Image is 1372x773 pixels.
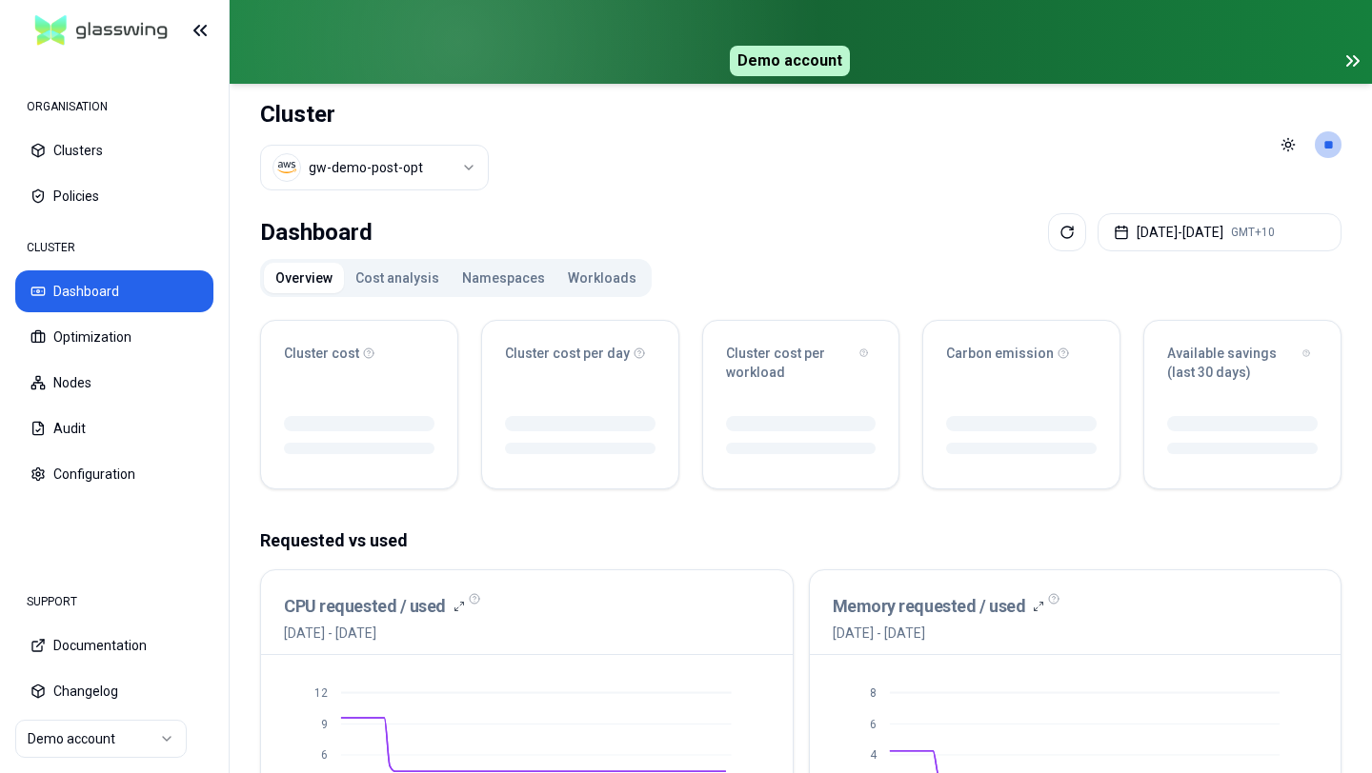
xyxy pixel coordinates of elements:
[277,158,296,177] img: aws
[260,213,373,251] div: Dashboard
[284,624,465,643] span: [DATE] - [DATE]
[15,175,213,217] button: Policies
[15,362,213,404] button: Nodes
[309,158,423,177] div: gw-demo-post-opt
[869,718,876,731] tspan: 6
[344,263,451,293] button: Cost analysis
[284,344,434,363] div: Cluster cost
[869,748,877,762] tspan: 4
[726,344,877,382] div: Cluster cost per workload
[264,263,344,293] button: Overview
[15,316,213,358] button: Optimization
[314,686,328,700] tspan: 12
[1231,225,1275,240] span: GMT+10
[15,88,213,126] div: ORGANISATION
[284,593,446,620] h3: CPU requested / used
[833,624,1045,643] span: [DATE] - [DATE]
[15,453,213,495] button: Configuration
[1098,213,1342,251] button: [DATE]-[DATE]GMT+10
[15,407,213,449] button: Audit
[556,263,648,293] button: Workloads
[730,46,850,76] span: Demo account
[15,228,213,267] div: CLUSTER
[260,99,489,129] h1: Cluster
[15,624,213,666] button: Documentation
[15,583,213,621] div: SUPPORT
[833,593,1026,620] h3: Memory requested / used
[505,344,656,363] div: Cluster cost per day
[28,9,175,53] img: GlassWing
[15,270,213,312] button: Dashboard
[15,129,213,171] button: Clusters
[321,748,328,762] tspan: 6
[15,670,213,712] button: Changelog
[946,344,1097,363] div: Carbon emission
[260,145,489,190] button: Select a value
[321,718,328,731] tspan: 9
[1167,344,1318,382] div: Available savings (last 30 days)
[260,527,1342,554] p: Requested vs used
[869,686,876,700] tspan: 8
[451,263,556,293] button: Namespaces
